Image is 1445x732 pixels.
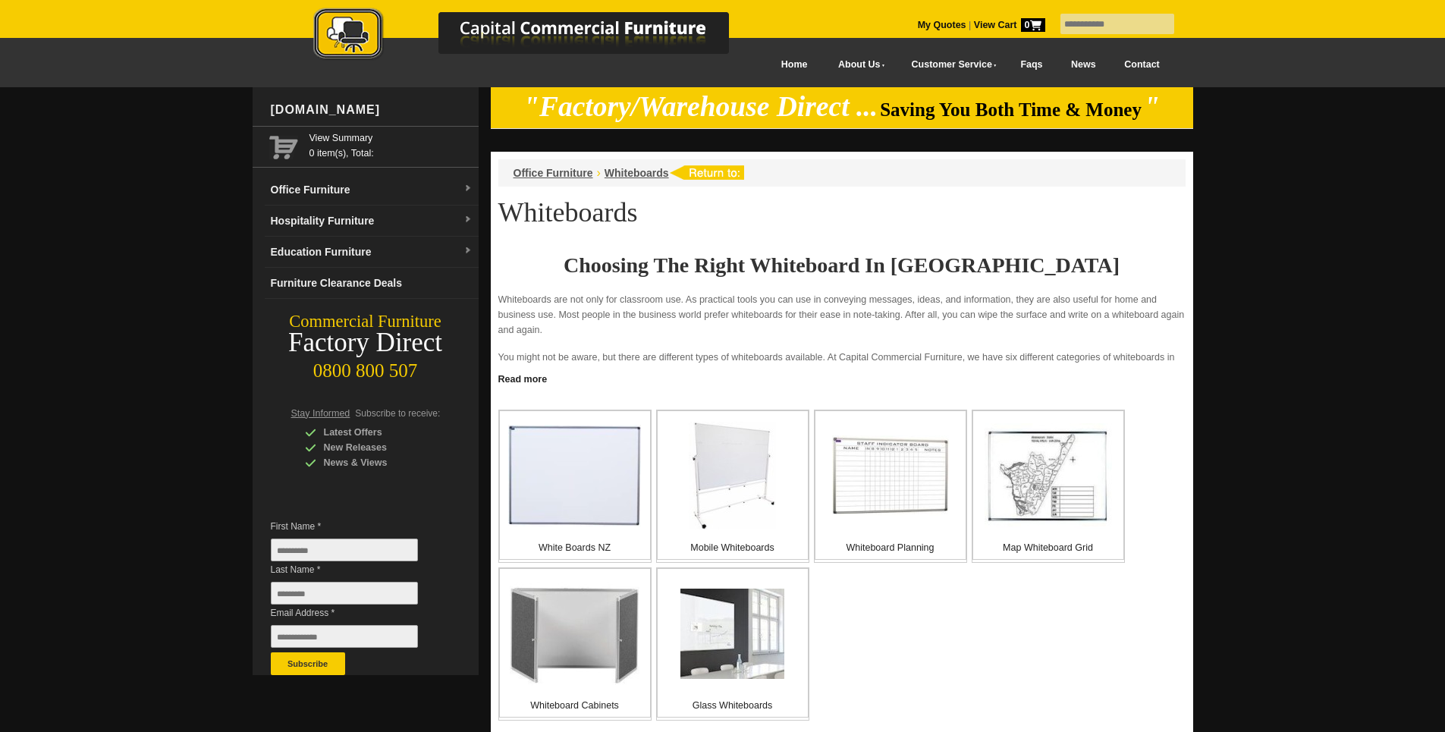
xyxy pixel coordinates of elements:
strong: Choosing The Right Whiteboard In [GEOGRAPHIC_DATA] [564,253,1120,277]
span: 0 item(s), Total: [309,130,473,159]
a: Customer Service [894,48,1006,82]
a: News [1057,48,1110,82]
div: News & Views [305,455,449,470]
img: dropdown [463,215,473,225]
em: "Factory/Warehouse Direct ... [523,91,878,122]
a: Education Furnituredropdown [265,237,479,268]
a: White Boards NZ White Boards NZ [498,410,652,563]
a: Furniture Clearance Deals [265,268,479,299]
span: Last Name * [271,562,441,577]
input: Last Name * [271,582,418,605]
img: White Boards NZ [508,425,641,526]
div: Latest Offers [305,425,449,440]
input: First Name * [271,539,418,561]
div: [DOMAIN_NAME] [265,87,479,133]
p: You might not be aware, but there are different types of whiteboards available. At Capital Commer... [498,350,1186,380]
a: Faqs [1007,48,1057,82]
a: Mobile Whiteboards Mobile Whiteboards [656,410,809,563]
a: Glass Whiteboards Glass Whiteboards [656,567,809,721]
p: White Boards NZ [500,540,650,555]
p: Whiteboard Planning [815,540,966,555]
strong: View Cart [974,20,1045,30]
span: Subscribe to receive: [355,408,440,419]
em: " [1144,91,1160,122]
a: Whiteboard Planning Whiteboard Planning [814,410,967,563]
p: Whiteboard Cabinets [500,698,650,713]
p: Mobile Whiteboards [658,540,808,555]
p: Map Whiteboard Grid [973,540,1123,555]
h1: Whiteboards [498,198,1186,227]
p: Whiteboards are not only for classroom use. As practical tools you can use in conveying messages,... [498,292,1186,338]
li: › [597,165,601,181]
span: 0 [1021,18,1045,32]
img: Whiteboard Planning [832,435,949,516]
div: New Releases [305,440,449,455]
div: Commercial Furniture [253,311,479,332]
p: Glass Whiteboards [658,698,808,713]
img: return to [669,165,744,180]
button: Subscribe [271,652,345,675]
img: Glass Whiteboards [680,589,784,679]
a: Whiteboards [605,167,669,179]
div: 0800 800 507 [253,353,479,382]
img: Map Whiteboard Grid [985,423,1112,529]
img: Mobile Whiteboards [689,422,776,529]
span: First Name * [271,519,441,534]
img: Whiteboard Cabinets [510,582,639,686]
span: Stay Informed [291,408,350,419]
div: Factory Direct [253,332,479,353]
a: Map Whiteboard Grid Map Whiteboard Grid [972,410,1125,563]
input: Email Address * [271,625,418,648]
img: Capital Commercial Furniture Logo [272,8,803,63]
img: dropdown [463,247,473,256]
img: dropdown [463,184,473,193]
a: About Us [821,48,894,82]
a: View Cart0 [971,20,1044,30]
span: Saving You Both Time & Money [880,99,1142,120]
a: Whiteboard Cabinets Whiteboard Cabinets [498,567,652,721]
a: Hospitality Furnituredropdown [265,206,479,237]
a: Office Furnituredropdown [265,174,479,206]
span: Email Address * [271,605,441,620]
a: My Quotes [918,20,966,30]
a: View Summary [309,130,473,146]
a: Contact [1110,48,1173,82]
a: Capital Commercial Furniture Logo [272,8,803,68]
a: Click to read more [491,368,1193,387]
a: Office Furniture [514,167,593,179]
